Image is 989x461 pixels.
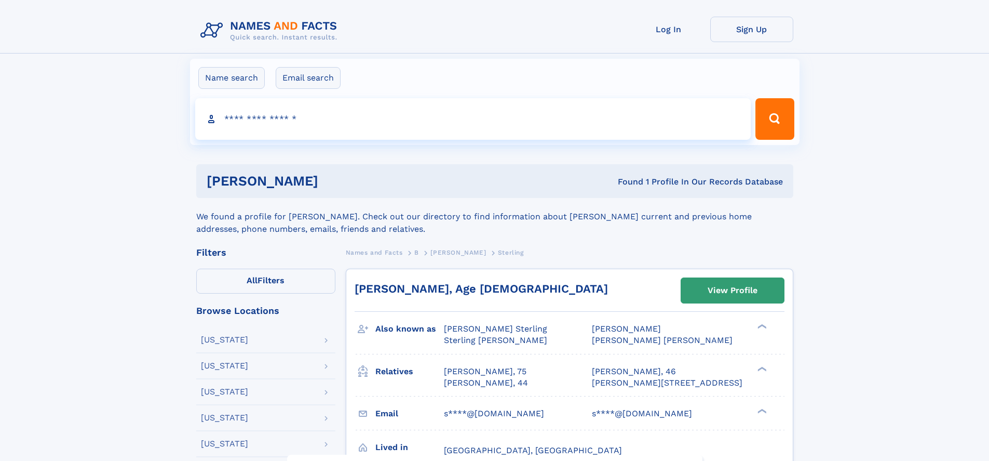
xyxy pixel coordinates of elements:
h3: Lived in [375,439,444,456]
div: View Profile [708,279,757,302]
a: Sign Up [710,17,793,42]
span: [PERSON_NAME] [592,324,661,334]
div: ❯ [755,323,767,330]
div: [US_STATE] [201,440,248,448]
a: [PERSON_NAME][STREET_ADDRESS] [592,377,742,389]
a: [PERSON_NAME], 46 [592,366,676,377]
a: [PERSON_NAME], Age [DEMOGRAPHIC_DATA] [355,282,608,295]
label: Filters [196,269,335,294]
a: [PERSON_NAME], 75 [444,366,526,377]
div: ❯ [755,407,767,414]
div: Browse Locations [196,306,335,315]
span: Sterling [PERSON_NAME] [444,335,547,345]
div: Filters [196,248,335,257]
span: B [414,249,419,256]
a: B [414,246,419,259]
div: [US_STATE] [201,362,248,370]
span: [PERSON_NAME] [430,249,486,256]
span: [GEOGRAPHIC_DATA], [GEOGRAPHIC_DATA] [444,445,622,455]
span: Sterling [498,249,524,256]
div: [US_STATE] [201,336,248,344]
div: [US_STATE] [201,414,248,422]
a: [PERSON_NAME], 44 [444,377,528,389]
h3: Email [375,405,444,423]
a: View Profile [681,278,784,303]
a: Log In [627,17,710,42]
a: [PERSON_NAME] [430,246,486,259]
span: All [247,275,258,285]
button: Search Button [755,98,794,140]
div: ❯ [755,365,767,372]
h3: Also known as [375,320,444,338]
h1: [PERSON_NAME] [207,175,468,188]
div: Found 1 Profile In Our Records Database [468,176,783,188]
span: [PERSON_NAME] [PERSON_NAME] [592,335,733,345]
span: [PERSON_NAME] Sterling [444,324,547,334]
img: Logo Names and Facts [196,17,346,45]
a: Names and Facts [346,246,403,259]
h3: Relatives [375,363,444,380]
label: Email search [276,67,341,89]
label: Name search [198,67,265,89]
div: [US_STATE] [201,388,248,396]
div: We found a profile for [PERSON_NAME]. Check out our directory to find information about [PERSON_N... [196,198,793,235]
input: search input [195,98,751,140]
